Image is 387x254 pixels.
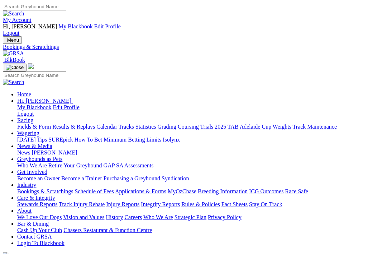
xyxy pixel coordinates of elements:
[124,214,142,220] a: Careers
[4,57,25,63] span: BlkBook
[17,137,47,143] a: [DATE] Tips
[158,124,176,130] a: Grading
[17,214,384,221] div: About
[3,23,57,29] span: Hi, [PERSON_NAME]
[17,124,51,130] a: Fields & Form
[293,124,337,130] a: Track Maintenance
[17,91,31,97] a: Home
[7,37,19,43] span: Menu
[48,162,102,168] a: Retire Your Greyhound
[17,188,73,194] a: Bookings & Scratchings
[249,188,283,194] a: ICG Outcomes
[104,137,161,143] a: Minimum Betting Limits
[28,63,34,69] img: logo-grsa-white.png
[17,162,47,168] a: Who We Are
[178,124,199,130] a: Coursing
[3,36,22,44] button: Toggle navigation
[17,208,32,214] a: About
[17,227,62,233] a: Cash Up Your Club
[104,175,160,181] a: Purchasing a Greyhound
[215,124,271,130] a: 2025 TAB Adelaide Cup
[273,124,291,130] a: Weights
[3,50,24,57] img: GRSA
[141,201,180,207] a: Integrity Reports
[17,149,384,156] div: News & Media
[163,137,180,143] a: Isolynx
[53,104,80,110] a: Edit Profile
[168,188,196,194] a: MyOzChase
[17,143,52,149] a: News & Media
[17,156,62,162] a: Greyhounds as Pets
[59,201,105,207] a: Track Injury Rebate
[106,214,123,220] a: History
[96,124,117,130] a: Calendar
[17,111,34,117] a: Logout
[63,214,104,220] a: Vision and Values
[17,104,52,110] a: My Blackbook
[17,104,384,117] div: Hi, [PERSON_NAME]
[119,124,134,130] a: Tracks
[135,124,156,130] a: Statistics
[17,162,384,169] div: Greyhounds as Pets
[17,175,60,181] a: Become an Owner
[61,175,102,181] a: Become a Trainer
[208,214,242,220] a: Privacy Policy
[3,30,19,36] a: Logout
[17,98,73,104] a: Hi, [PERSON_NAME]
[3,79,24,86] img: Search
[162,175,189,181] a: Syndication
[6,65,24,70] img: Close
[198,188,248,194] a: Breeding Information
[285,188,308,194] a: Race Safe
[3,71,66,79] input: Search
[17,182,36,188] a: Industry
[17,117,33,123] a: Racing
[3,64,27,71] button: Toggle navigation
[75,188,114,194] a: Schedule of Fees
[3,44,384,50] a: Bookings & Scratchings
[17,130,39,136] a: Wagering
[181,201,220,207] a: Rules & Policies
[52,124,95,130] a: Results & Replays
[17,201,384,208] div: Care & Integrity
[17,98,71,104] span: Hi, [PERSON_NAME]
[75,137,102,143] a: How To Bet
[221,201,248,207] a: Fact Sheets
[104,162,154,168] a: GAP SA Assessments
[115,188,166,194] a: Applications & Forms
[17,169,47,175] a: Get Involved
[17,240,64,246] a: Login To Blackbook
[17,227,384,234] div: Bar & Dining
[200,124,213,130] a: Trials
[106,201,139,207] a: Injury Reports
[3,10,24,17] img: Search
[17,201,57,207] a: Stewards Reports
[17,234,52,240] a: Contact GRSA
[17,195,55,201] a: Care & Integrity
[94,23,121,29] a: Edit Profile
[17,137,384,143] div: Wagering
[249,201,282,207] a: Stay On Track
[58,23,93,29] a: My Blackbook
[32,149,77,156] a: [PERSON_NAME]
[3,17,32,23] a: My Account
[17,124,384,130] div: Racing
[175,214,206,220] a: Strategic Plan
[3,23,384,36] div: My Account
[63,227,152,233] a: Chasers Restaurant & Function Centre
[17,175,384,182] div: Get Involved
[17,214,62,220] a: We Love Our Dogs
[17,221,49,227] a: Bar & Dining
[48,137,73,143] a: SUREpick
[3,57,25,63] a: BlkBook
[17,188,384,195] div: Industry
[143,214,173,220] a: Who We Are
[3,3,66,10] input: Search
[17,149,30,156] a: News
